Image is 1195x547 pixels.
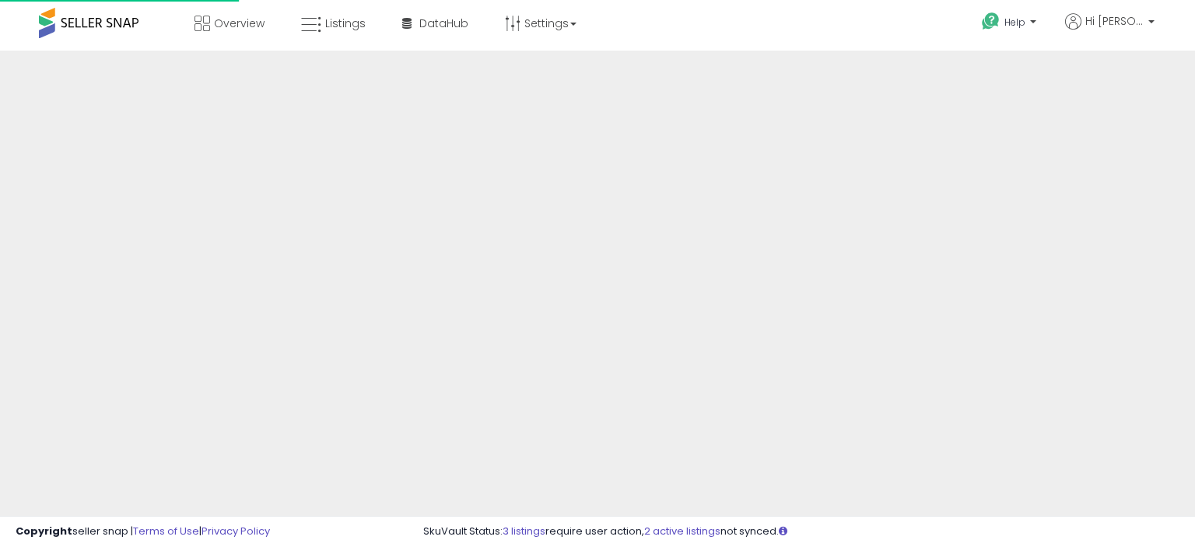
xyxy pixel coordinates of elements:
span: Help [1004,16,1025,29]
a: Hi [PERSON_NAME] [1065,13,1155,48]
span: Overview [214,16,265,31]
span: Hi [PERSON_NAME] [1085,13,1144,29]
span: Listings [325,16,366,31]
i: Get Help [981,12,1001,31]
span: DataHub [419,16,468,31]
